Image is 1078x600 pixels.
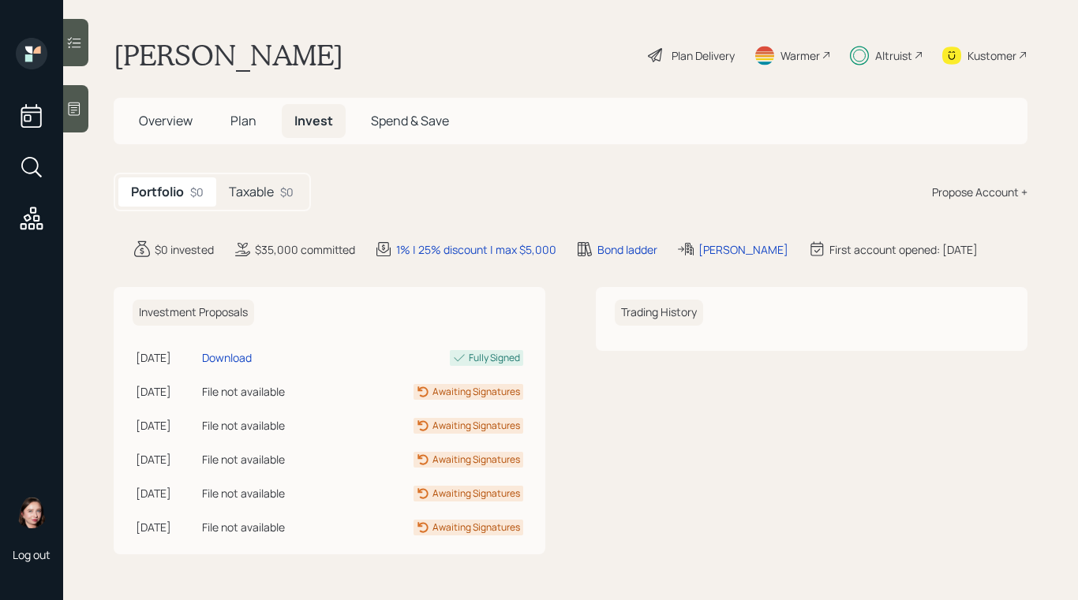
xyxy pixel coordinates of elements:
[432,419,520,433] div: Awaiting Signatures
[131,184,184,199] h5: Portfolio
[396,241,556,258] div: 1% | 25% discount | max $5,000
[202,519,338,535] div: File not available
[230,112,256,129] span: Plan
[202,349,252,366] div: Download
[114,38,343,73] h1: [PERSON_NAME]
[136,519,196,535] div: [DATE]
[698,241,788,258] div: [PERSON_NAME]
[16,497,47,528] img: aleksandra-headshot.png
[13,547,51,562] div: Log out
[136,451,196,468] div: [DATE]
[136,383,196,400] div: [DATE]
[202,451,338,468] div: File not available
[875,47,912,64] div: Altruist
[780,47,820,64] div: Warmer
[432,486,520,501] div: Awaiting Signatures
[432,453,520,467] div: Awaiting Signatures
[136,485,196,501] div: [DATE]
[136,349,196,366] div: [DATE]
[597,241,657,258] div: Bond ladder
[371,112,449,129] span: Spend & Save
[672,47,735,64] div: Plan Delivery
[202,383,338,400] div: File not available
[202,417,338,434] div: File not available
[829,241,978,258] div: First account opened: [DATE]
[432,385,520,399] div: Awaiting Signatures
[229,184,274,199] h5: Taxable
[155,241,214,258] div: $0 invested
[968,47,1016,64] div: Kustomer
[432,520,520,535] div: Awaiting Signatures
[932,184,1027,200] div: Propose Account +
[294,112,333,129] span: Invest
[280,184,294,200] div: $0
[255,241,355,258] div: $35,000 committed
[136,417,196,434] div: [DATE]
[139,112,193,129] span: Overview
[469,351,520,365] div: Fully Signed
[615,300,703,326] h6: Trading History
[202,485,338,501] div: File not available
[133,300,254,326] h6: Investment Proposals
[190,184,204,200] div: $0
